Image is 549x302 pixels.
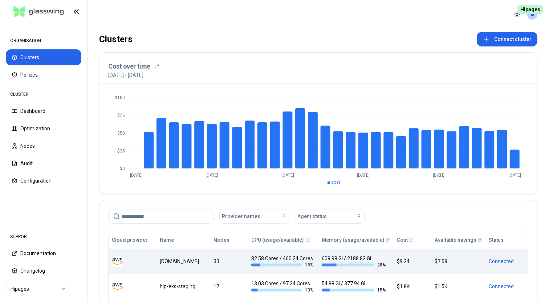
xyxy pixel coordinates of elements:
[517,5,543,14] span: Hipages
[6,245,81,261] button: Documentation
[251,255,315,268] div: 82.58 Cores / 460.24 Cores
[108,61,150,72] h3: Cost over time
[322,255,386,268] div: 608.98 Gi / 2188.82 Gi
[6,33,81,48] div: ORGANISATION
[6,87,81,102] div: CLUSTER
[206,173,218,178] tspan: [DATE]
[489,283,525,290] div: Connected
[112,233,148,247] button: Cloud provider
[295,209,365,224] button: Agent status
[6,67,81,83] button: Policies
[160,258,206,265] div: luke.kubernetes.hipagesgroup.com.au
[6,229,81,244] div: SUPPORT
[160,233,174,247] button: Name
[435,283,482,290] div: $1.5K
[6,103,81,119] button: Dashboard
[331,180,340,185] span: cost
[213,258,244,265] div: 33
[6,121,81,136] button: Optimization
[322,280,386,293] div: 54.88 Gi / 377.94 Gi
[357,173,370,178] tspan: [DATE]
[397,258,428,265] div: $9.24
[397,283,428,290] div: $1.8K
[489,258,525,265] div: Connected
[397,233,408,247] button: Cost
[251,262,315,268] div: 18 %
[213,283,244,290] div: 17
[251,280,315,293] div: 13.03 Cores / 97.24 Cores
[251,233,304,247] button: CPU (usage/available)
[222,213,260,220] span: Provider names
[112,281,123,292] img: aws
[6,49,81,65] button: Clusters
[99,32,133,46] div: Clusters
[213,233,229,247] button: Nodes
[322,233,385,247] button: Memory (usage/available)
[11,3,67,20] img: GlassWing
[117,148,125,154] tspan: $25
[6,263,81,279] button: Changelog
[117,131,125,136] tspan: $50
[508,173,521,178] tspan: [DATE]
[115,95,125,100] tspan: $100
[108,72,143,79] p: [DATE] - [DATE]
[251,287,315,293] div: 13 %
[6,138,81,154] button: Nodes
[112,256,123,267] img: aws
[322,262,386,268] div: 28 %
[117,113,125,118] tspan: $75
[6,173,81,189] button: Configuration
[433,173,446,178] tspan: [DATE]
[130,173,143,178] tspan: [DATE]
[120,166,125,171] tspan: $0
[489,236,504,244] div: Status
[160,283,206,290] div: hip-eks-staging
[219,209,289,224] button: Provider names
[477,32,537,46] button: Connect cluster
[435,233,476,247] button: Available savings
[6,155,81,171] button: Audit
[281,173,294,178] tspan: [DATE]
[297,213,327,220] span: Agent status
[322,287,386,293] div: 15 %
[435,258,482,265] div: $7.58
